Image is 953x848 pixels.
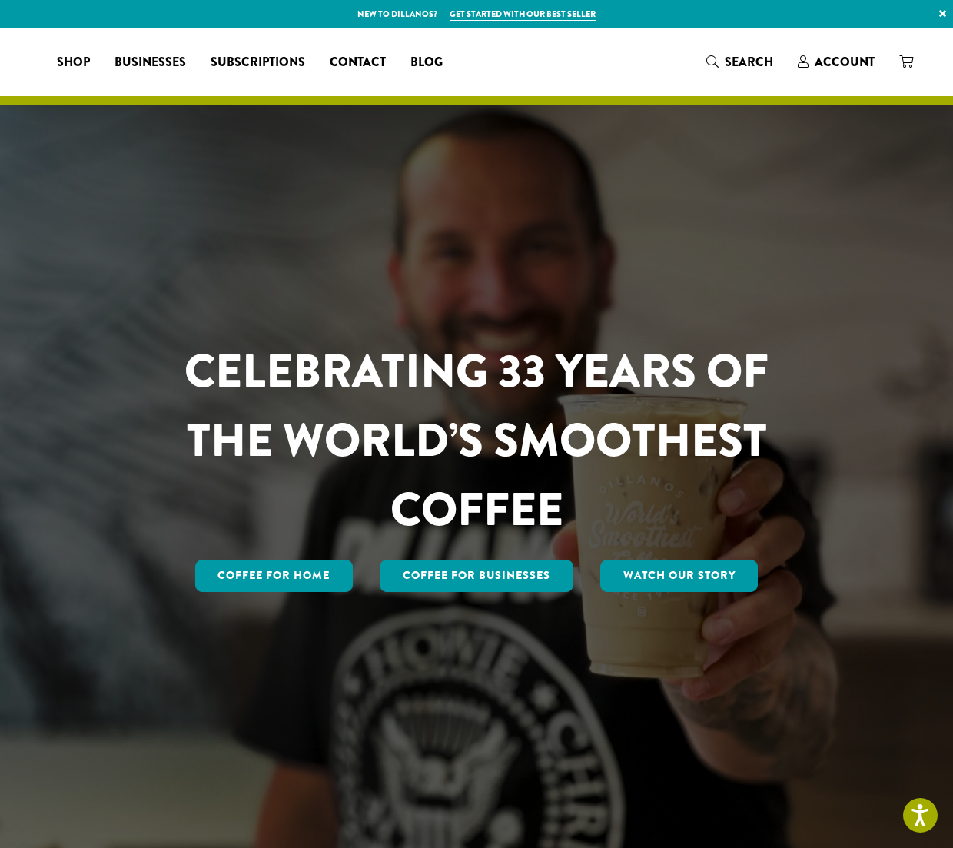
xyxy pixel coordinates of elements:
a: Search [694,49,785,75]
h1: CELEBRATING 33 YEARS OF THE WORLD’S SMOOTHEST COFFEE [139,337,814,544]
span: Account [815,53,875,71]
a: Get started with our best seller [450,8,596,21]
span: Shop [57,53,90,72]
span: Search [725,53,773,71]
a: Coffee For Businesses [380,560,573,592]
span: Businesses [115,53,186,72]
a: Coffee for Home [195,560,354,592]
a: Shop [45,50,102,75]
span: Contact [330,53,386,72]
span: Subscriptions [211,53,305,72]
span: Blog [410,53,443,72]
a: Watch Our Story [600,560,759,592]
